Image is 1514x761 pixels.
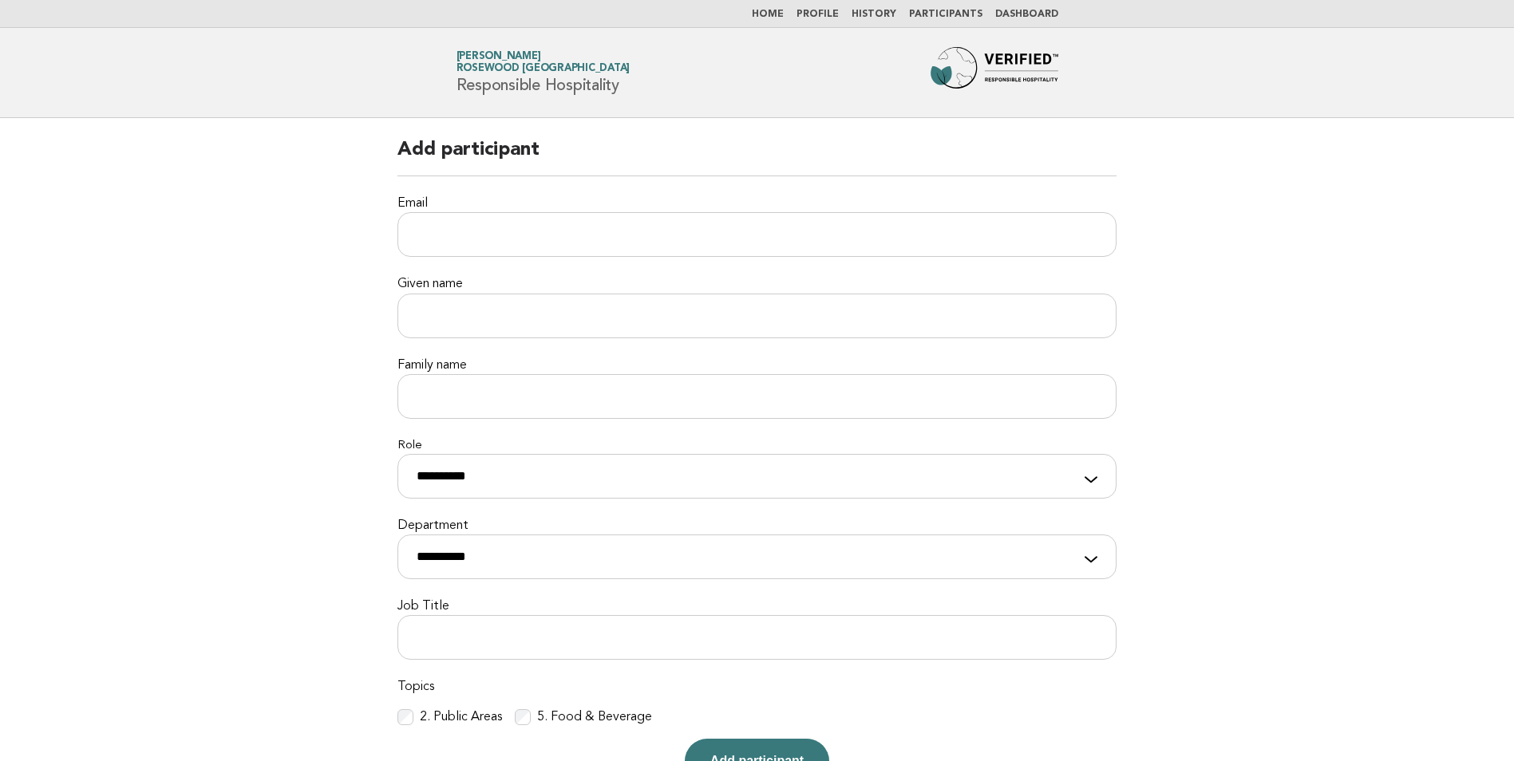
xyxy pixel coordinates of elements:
[537,709,652,726] label: 5. Food & Beverage
[909,10,982,19] a: Participants
[397,438,1117,454] label: Role
[397,679,1117,696] label: Topics
[931,47,1058,98] img: Forbes Travel Guide
[397,518,1117,534] label: Department
[752,10,784,19] a: Home
[397,357,1117,374] label: Family name
[852,10,896,19] a: History
[397,137,1117,176] h2: Add participant
[457,64,631,74] span: Rosewood [GEOGRAPHIC_DATA]
[420,709,502,726] label: 2. Public Areas
[457,51,631,73] a: [PERSON_NAME]Rosewood [GEOGRAPHIC_DATA]
[797,10,839,19] a: Profile
[397,598,1117,615] label: Job Title
[995,10,1058,19] a: Dashboard
[457,52,631,93] h1: Responsible Hospitality
[397,276,1117,293] label: Given name
[397,195,1117,212] label: Email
